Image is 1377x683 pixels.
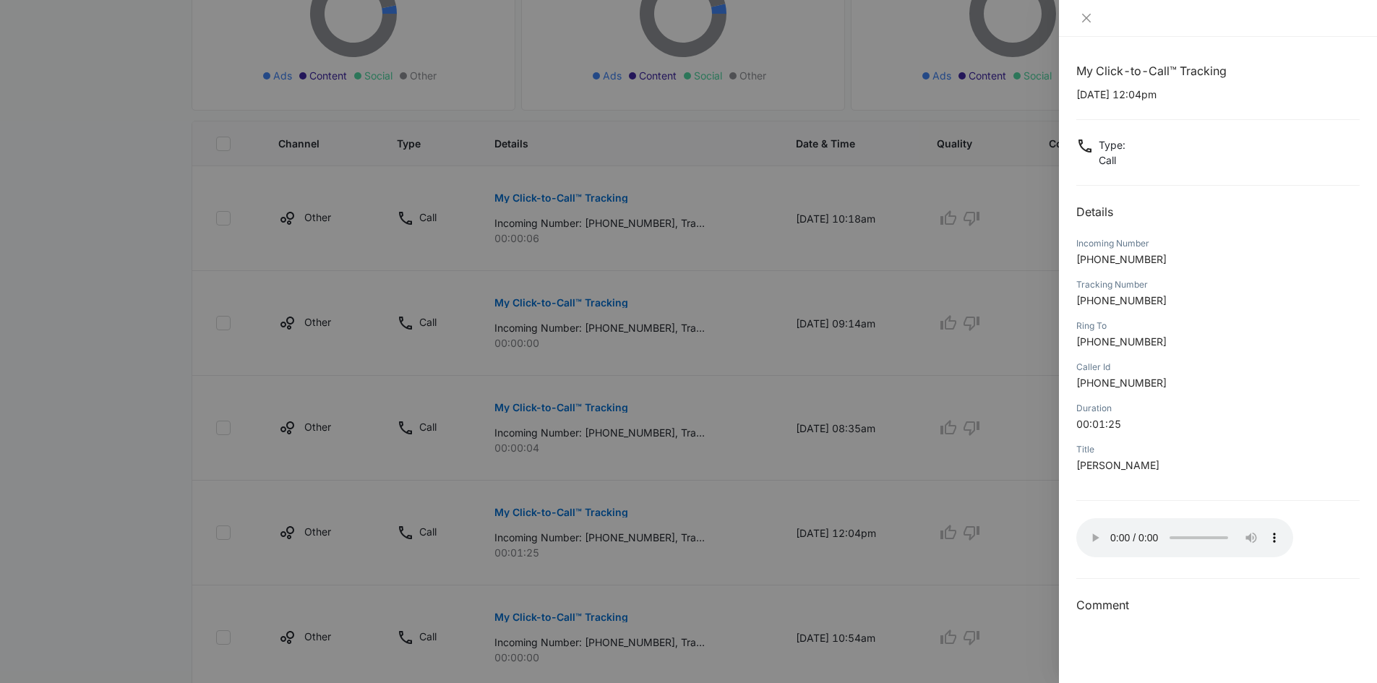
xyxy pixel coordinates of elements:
[1076,418,1121,430] span: 00:01:25
[1076,443,1360,456] div: Title
[1076,335,1167,348] span: [PHONE_NUMBER]
[1076,237,1360,250] div: Incoming Number
[1076,294,1167,306] span: [PHONE_NUMBER]
[1076,596,1360,614] h3: Comment
[1099,137,1125,153] p: Type :
[1081,12,1092,24] span: close
[1076,62,1360,80] h1: My Click-to-Call™ Tracking
[1076,253,1167,265] span: [PHONE_NUMBER]
[1076,12,1097,25] button: Close
[1076,459,1159,471] span: [PERSON_NAME]
[1076,87,1360,102] p: [DATE] 12:04pm
[1099,153,1125,168] p: Call
[1076,203,1360,220] h2: Details
[1076,518,1293,557] audio: Your browser does not support the audio tag.
[1076,278,1360,291] div: Tracking Number
[1076,319,1360,332] div: Ring To
[1076,361,1360,374] div: Caller Id
[1076,377,1167,389] span: [PHONE_NUMBER]
[1076,402,1360,415] div: Duration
